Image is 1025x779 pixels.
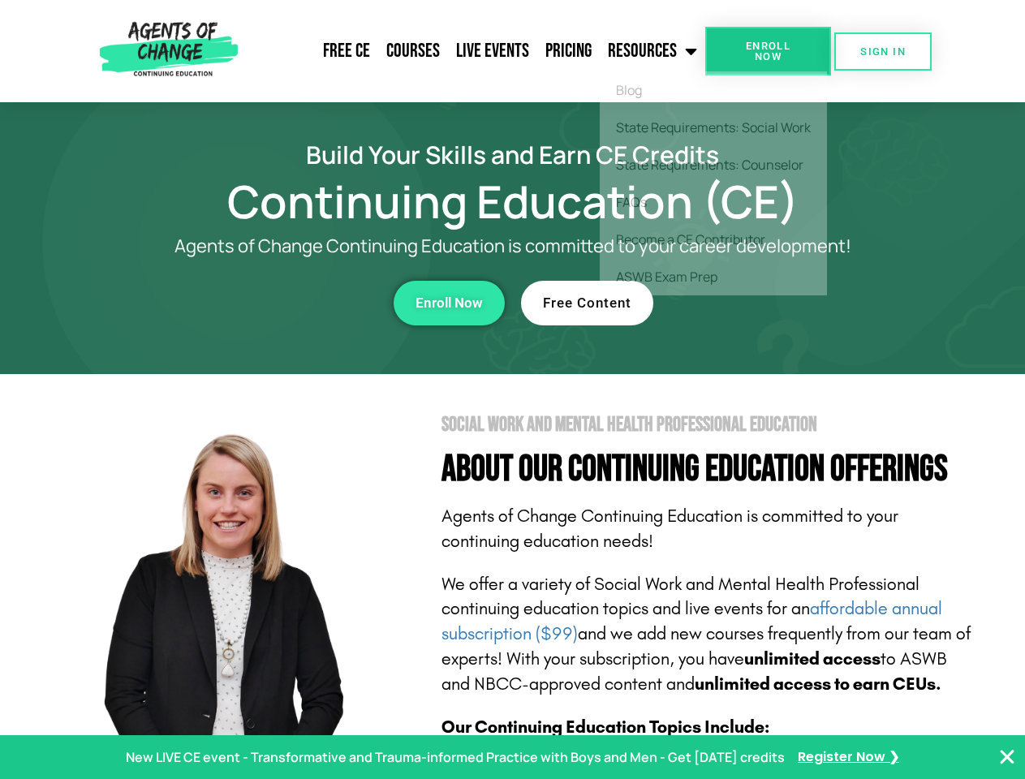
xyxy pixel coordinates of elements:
[834,32,932,71] a: SIGN IN
[378,31,448,71] a: Courses
[600,31,705,71] a: Resources
[600,109,827,146] a: State Requirements: Social Work
[705,27,831,75] a: Enroll Now
[126,746,785,769] p: New LIVE CE event - Transformative and Trauma-informed Practice with Boys and Men - Get [DATE] cr...
[441,506,898,552] span: Agents of Change Continuing Education is committed to your continuing education needs!
[600,183,827,221] a: FAQs
[521,281,653,325] a: Free Content
[441,415,975,435] h2: Social Work and Mental Health Professional Education
[441,572,975,697] p: We offer a variety of Social Work and Mental Health Professional continuing education topics and ...
[537,31,600,71] a: Pricing
[695,674,941,695] b: unlimited access to earn CEUs.
[600,146,827,183] a: State Requirements: Counselor
[416,296,483,310] span: Enroll Now
[441,717,769,738] b: Our Continuing Education Topics Include:
[394,281,505,325] a: Enroll Now
[600,221,827,258] a: Become a CE Contributor
[543,296,631,310] span: Free Content
[115,236,911,256] p: Agents of Change Continuing Education is committed to your career development!
[244,31,705,71] nav: Menu
[600,258,827,295] a: ASWB Exam Prep
[860,46,906,57] span: SIGN IN
[441,451,975,488] h4: About Our Continuing Education Offerings
[798,746,899,769] a: Register Now ❯
[731,41,805,62] span: Enroll Now
[600,71,827,295] ul: Resources
[744,648,881,669] b: unlimited access
[448,31,537,71] a: Live Events
[600,71,827,109] a: Blog
[50,143,975,166] h2: Build Your Skills and Earn CE Credits
[997,747,1017,767] button: Close Banner
[50,183,975,220] h1: Continuing Education (CE)
[315,31,378,71] a: Free CE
